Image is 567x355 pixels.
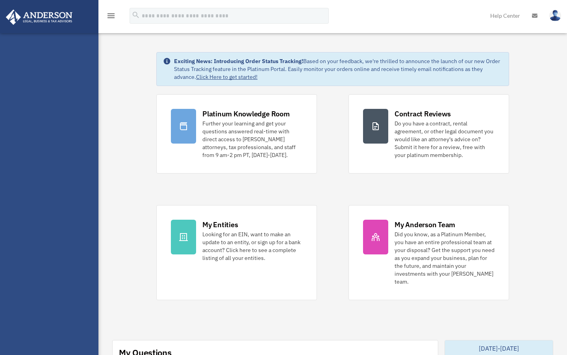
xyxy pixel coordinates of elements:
[395,230,495,286] div: Did you know, as a Platinum Member, you have an entire professional team at your disposal? Get th...
[202,120,302,159] div: Further your learning and get your questions answered real-time with direct access to [PERSON_NAM...
[132,11,140,19] i: search
[174,57,502,81] div: Based on your feedback, we're thrilled to announce the launch of our new Order Status Tracking fe...
[202,109,290,119] div: Platinum Knowledge Room
[4,9,75,25] img: Anderson Advisors Platinum Portal
[156,94,317,174] a: Platinum Knowledge Room Further your learning and get your questions answered real-time with dire...
[348,205,509,300] a: My Anderson Team Did you know, as a Platinum Member, you have an entire professional team at your...
[174,58,303,65] strong: Exciting News: Introducing Order Status Tracking!
[348,94,509,174] a: Contract Reviews Do you have a contract, rental agreement, or other legal document you would like...
[395,220,455,230] div: My Anderson Team
[549,10,561,21] img: User Pic
[106,14,116,21] a: menu
[156,205,317,300] a: My Entities Looking for an EIN, want to make an update to an entity, or sign up for a bank accoun...
[202,220,238,230] div: My Entities
[395,120,495,159] div: Do you have a contract, rental agreement, or other legal document you would like an attorney's ad...
[202,230,302,262] div: Looking for an EIN, want to make an update to an entity, or sign up for a bank account? Click her...
[395,109,451,119] div: Contract Reviews
[106,11,116,21] i: menu
[196,73,258,80] a: Click Here to get started!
